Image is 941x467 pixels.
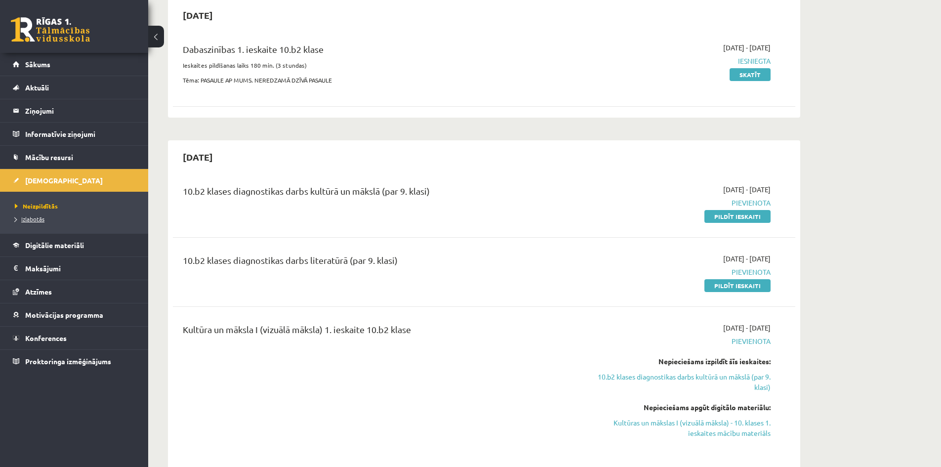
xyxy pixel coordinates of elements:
[15,214,138,223] a: Izlabotās
[13,234,136,256] a: Digitālie materiāli
[13,327,136,349] a: Konferences
[13,123,136,145] a: Informatīvie ziņojumi
[25,287,52,296] span: Atzīmes
[584,56,771,66] span: Iesniegta
[25,60,50,69] span: Sākums
[13,350,136,373] a: Proktoringa izmēģinājums
[13,169,136,192] a: [DEMOGRAPHIC_DATA]
[25,357,111,366] span: Proktoringa izmēģinājums
[183,76,570,85] p: Tēma: PASAULE AP MUMS. NEREDZAMĀ DZĪVĀ PASAULE
[584,402,771,413] div: Nepieciešams apgūt digitālo materiālu:
[25,310,103,319] span: Motivācijas programma
[13,280,136,303] a: Atzīmes
[704,210,771,223] a: Pildīt ieskaiti
[25,176,103,185] span: [DEMOGRAPHIC_DATA]
[584,418,771,438] a: Kultūras un mākslas I (vizuālā māksla) - 10. klases 1. ieskaites mācību materiāls
[13,76,136,99] a: Aktuāli
[584,336,771,346] span: Pievienota
[584,198,771,208] span: Pievienota
[15,202,138,211] a: Neizpildītās
[25,123,136,145] legend: Informatīvie ziņojumi
[25,153,73,162] span: Mācību resursi
[13,303,136,326] a: Motivācijas programma
[13,53,136,76] a: Sākums
[183,61,570,70] p: Ieskaites pildīšanas laiks 180 min. (3 stundas)
[25,83,49,92] span: Aktuāli
[11,17,90,42] a: Rīgas 1. Tālmācības vidusskola
[723,184,771,195] span: [DATE] - [DATE]
[183,323,570,341] div: Kultūra un māksla I (vizuālā māksla) 1. ieskaite 10.b2 klase
[183,42,570,61] div: Dabaszinības 1. ieskaite 10.b2 klase
[183,254,570,272] div: 10.b2 klases diagnostikas darbs literatūrā (par 9. klasi)
[25,257,136,280] legend: Maksājumi
[723,42,771,53] span: [DATE] - [DATE]
[173,3,223,27] h2: [DATE]
[723,323,771,333] span: [DATE] - [DATE]
[15,215,44,223] span: Izlabotās
[584,356,771,367] div: Nepieciešams izpildīt šīs ieskaites:
[25,241,84,250] span: Digitālie materiāli
[730,68,771,81] a: Skatīt
[13,146,136,169] a: Mācību resursi
[173,145,223,169] h2: [DATE]
[25,99,136,122] legend: Ziņojumi
[13,99,136,122] a: Ziņojumi
[704,279,771,292] a: Pildīt ieskaiti
[183,184,570,203] div: 10.b2 klases diagnostikas darbs kultūrā un mākslā (par 9. klasi)
[584,267,771,277] span: Pievienota
[13,257,136,280] a: Maksājumi
[25,334,67,342] span: Konferences
[15,202,58,210] span: Neizpildītās
[584,372,771,392] a: 10.b2 klases diagnostikas darbs kultūrā un mākslā (par 9. klasi)
[723,254,771,264] span: [DATE] - [DATE]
